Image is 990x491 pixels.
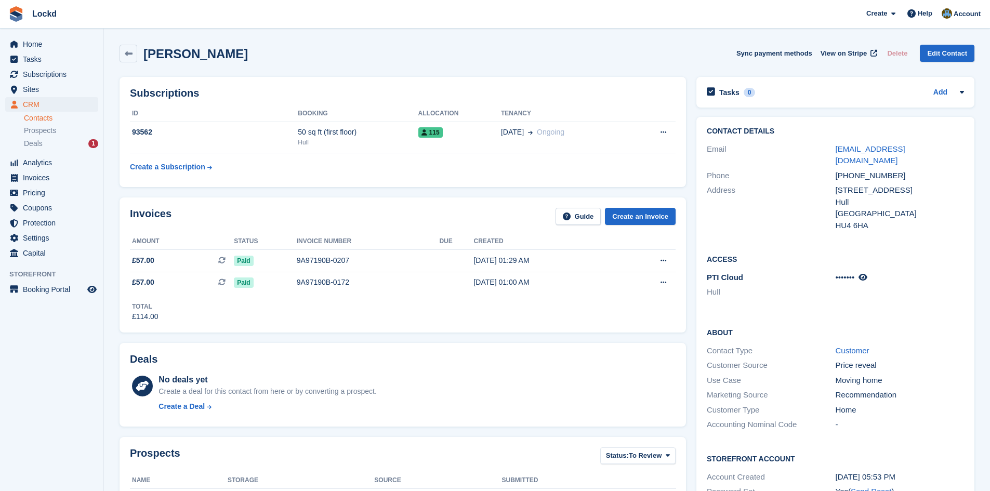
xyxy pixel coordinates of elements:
[5,52,98,67] a: menu
[5,231,98,245] a: menu
[234,233,296,250] th: Status
[836,404,964,416] div: Home
[132,311,159,322] div: £114.00
[23,282,85,297] span: Booking Portal
[5,282,98,297] a: menu
[130,127,298,138] div: 93562
[159,401,205,412] div: Create a Deal
[707,273,743,282] span: PTI Cloud
[159,386,376,397] div: Create a deal for this contact from here or by converting a prospect.
[836,144,905,165] a: [EMAIL_ADDRESS][DOMAIN_NAME]
[23,67,85,82] span: Subscriptions
[933,87,947,99] a: Add
[132,277,154,288] span: £57.00
[473,277,618,288] div: [DATE] 01:00 AM
[5,67,98,82] a: menu
[707,453,964,463] h2: Storefront Account
[418,127,443,138] span: 115
[5,37,98,51] a: menu
[600,447,676,465] button: Status: To Review
[501,127,524,138] span: [DATE]
[24,126,56,136] span: Prospects
[8,6,24,22] img: stora-icon-8386f47178a22dfd0bd8f6a31ec36ba5ce8667c1dd55bd0f319d3a0aa187defe.svg
[23,231,85,245] span: Settings
[374,472,501,489] th: Source
[28,5,61,22] a: Lockd
[9,269,103,280] span: Storefront
[707,286,835,298] li: Hull
[130,87,676,99] h2: Subscriptions
[816,45,879,62] a: View on Stripe
[918,8,932,19] span: Help
[88,139,98,148] div: 1
[234,277,253,288] span: Paid
[23,52,85,67] span: Tasks
[143,47,248,61] h2: [PERSON_NAME]
[707,254,964,264] h2: Access
[719,88,740,97] h2: Tasks
[707,471,835,483] div: Account Created
[86,283,98,296] a: Preview store
[23,246,85,260] span: Capital
[605,208,676,225] a: Create an Invoice
[5,216,98,230] a: menu
[23,201,85,215] span: Coupons
[707,345,835,357] div: Contact Type
[836,196,964,208] div: Hull
[132,255,154,266] span: £57.00
[130,105,298,122] th: ID
[23,170,85,185] span: Invoices
[5,155,98,170] a: menu
[24,138,98,149] a: Deals 1
[836,273,855,282] span: •••••••
[707,419,835,431] div: Accounting Nominal Code
[234,256,253,266] span: Paid
[298,138,418,147] div: Hull
[130,472,228,489] th: Name
[473,233,618,250] th: Created
[707,127,964,136] h2: Contact Details
[836,419,964,431] div: -
[228,472,374,489] th: Storage
[836,184,964,196] div: [STREET_ADDRESS]
[23,37,85,51] span: Home
[707,375,835,387] div: Use Case
[297,277,440,288] div: 9A97190B-0172
[5,82,98,97] a: menu
[836,375,964,387] div: Moving home
[707,389,835,401] div: Marketing Source
[736,45,812,62] button: Sync payment methods
[418,105,501,122] th: Allocation
[5,185,98,200] a: menu
[920,45,974,62] a: Edit Contact
[130,208,171,225] h2: Invoices
[744,88,756,97] div: 0
[954,9,981,19] span: Account
[23,155,85,170] span: Analytics
[5,246,98,260] a: menu
[501,105,631,122] th: Tenancy
[24,125,98,136] a: Prospects
[23,216,85,230] span: Protection
[439,233,473,250] th: Due
[836,220,964,232] div: HU4 6HA
[159,374,376,386] div: No deals yet
[707,404,835,416] div: Customer Type
[606,450,629,461] span: Status:
[883,45,912,62] button: Delete
[24,113,98,123] a: Contacts
[707,170,835,182] div: Phone
[629,450,662,461] span: To Review
[821,48,867,59] span: View on Stripe
[23,185,85,200] span: Pricing
[836,208,964,220] div: [GEOGRAPHIC_DATA]
[537,128,564,136] span: Ongoing
[297,255,440,266] div: 9A97190B-0207
[132,302,159,311] div: Total
[298,127,418,138] div: 50 sq ft (first floor)
[556,208,601,225] a: Guide
[5,201,98,215] a: menu
[473,255,618,266] div: [DATE] 01:29 AM
[707,184,835,231] div: Address
[502,472,676,489] th: Submitted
